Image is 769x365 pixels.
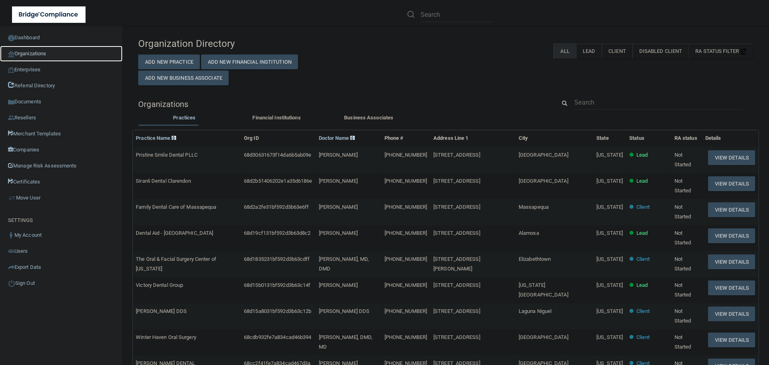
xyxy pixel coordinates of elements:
[636,307,650,316] p: Client
[136,256,216,272] span: The Oral & Facial Surgery Center of [US_STATE]
[626,130,671,147] th: Status
[519,230,539,236] span: Alamosa
[230,113,322,125] li: Financial Institutions
[244,334,311,340] span: 68cdb932fe7a834cad46b394
[674,282,691,298] span: Not Started
[421,7,494,22] input: Search
[433,230,480,236] span: [STREET_ADDRESS]
[433,178,480,184] span: [STREET_ADDRESS]
[515,130,593,147] th: City
[8,67,14,73] img: enterprise.0d942306.png
[602,44,632,58] label: Client
[384,204,427,210] span: [PHONE_NUMBER]
[319,152,358,158] span: [PERSON_NAME]
[554,44,576,58] label: All
[708,254,755,269] button: View Details
[708,228,755,243] button: View Details
[596,204,623,210] span: [US_STATE]
[244,178,312,184] span: 68d2b51406202e1a35d6186e
[433,282,480,288] span: [STREET_ADDRESS]
[136,282,183,288] span: Victory Dental Group
[344,115,393,121] span: Business Associates
[244,282,310,288] span: 68d15b0131bf592d3b63c14f
[636,254,650,264] p: Client
[8,248,14,254] img: icon-users.e205127d.png
[519,152,568,158] span: [GEOGRAPHIC_DATA]
[8,194,16,202] img: briefcase.64adab9b.png
[596,308,623,314] span: [US_STATE]
[319,308,370,314] span: [PERSON_NAME] DDS
[433,152,480,158] span: [STREET_ADDRESS]
[384,230,427,236] span: [PHONE_NUMBER]
[234,113,318,123] label: Financial Institutions
[674,152,691,167] span: Not Started
[8,216,33,225] label: SETTINGS
[674,204,691,220] span: Not Started
[433,308,480,314] span: [STREET_ADDRESS]
[674,178,691,194] span: Not Started
[138,113,230,125] li: Practices
[12,6,86,23] img: bridge_compliance_login_screen.278c3ca4.svg
[136,135,176,141] a: Practice Name
[674,308,691,324] span: Not Started
[708,307,755,321] button: View Details
[8,51,14,57] img: organization-icon.f8decf85.png
[519,308,552,314] span: Laguna Niguel
[519,178,568,184] span: [GEOGRAPHIC_DATA]
[519,256,551,262] span: Elizabethtown
[384,282,427,288] span: [PHONE_NUMBER]
[327,113,411,123] label: Business Associates
[740,48,747,55] img: icon-filter@2x.21656d0b.png
[433,256,480,272] span: [STREET_ADDRESS][PERSON_NAME]
[574,95,743,110] input: Search
[319,135,355,141] a: Doctor Name
[244,308,311,314] span: 68d15a8031bf592d3b63c12b
[636,150,648,160] p: Lead
[319,334,373,350] span: [PERSON_NAME], DMD, MD
[201,54,298,69] button: Add New Financial Institution
[244,256,310,262] span: 68d1835231bf592d3b63cdff
[674,334,691,350] span: Not Started
[138,38,335,49] h4: Organization Directory
[8,115,14,121] img: ic_reseller.de258add.png
[636,202,650,212] p: Client
[596,152,623,158] span: [US_STATE]
[319,282,358,288] span: [PERSON_NAME]
[319,230,358,236] span: [PERSON_NAME]
[708,150,755,165] button: View Details
[8,99,14,105] img: icon-documents.8dae5593.png
[519,282,568,298] span: [US_STATE][GEOGRAPHIC_DATA]
[8,35,14,41] img: ic_dashboard_dark.d01f4a41.png
[632,44,689,58] label: Disabled Client
[136,204,216,210] span: Family Dental Care of Massapequa
[136,308,187,314] span: [PERSON_NAME] DDS
[173,115,195,121] span: Practices
[708,202,755,217] button: View Details
[136,334,196,340] span: Winter Haven Oral Surgery
[433,204,480,210] span: [STREET_ADDRESS]
[384,308,427,314] span: [PHONE_NUMBER]
[136,178,191,184] span: Siranli Dental Clarendon
[241,130,315,147] th: Org ID
[708,333,755,347] button: View Details
[138,71,229,85] button: Add New Business Associate
[384,178,427,184] span: [PHONE_NUMBER]
[323,113,415,125] li: Business Associate
[596,178,623,184] span: [US_STATE]
[636,228,648,238] p: Lead
[136,152,197,158] span: Pristine Smile Dental PLLC
[252,115,300,121] span: Financial Institutions
[244,152,311,158] span: 68d30631673f14da6b5ab09e
[596,230,623,236] span: [US_STATE]
[381,130,430,147] th: Phone #
[702,130,759,147] th: Details
[319,204,358,210] span: [PERSON_NAME]
[596,334,623,340] span: [US_STATE]
[244,230,310,236] span: 68d19cf131bf592d3b63d8c2
[636,176,648,186] p: Lead
[384,256,427,262] span: [PHONE_NUMBER]
[674,256,691,272] span: Not Started
[519,334,568,340] span: [GEOGRAPHIC_DATA]
[142,113,226,123] label: Practices
[596,282,623,288] span: [US_STATE]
